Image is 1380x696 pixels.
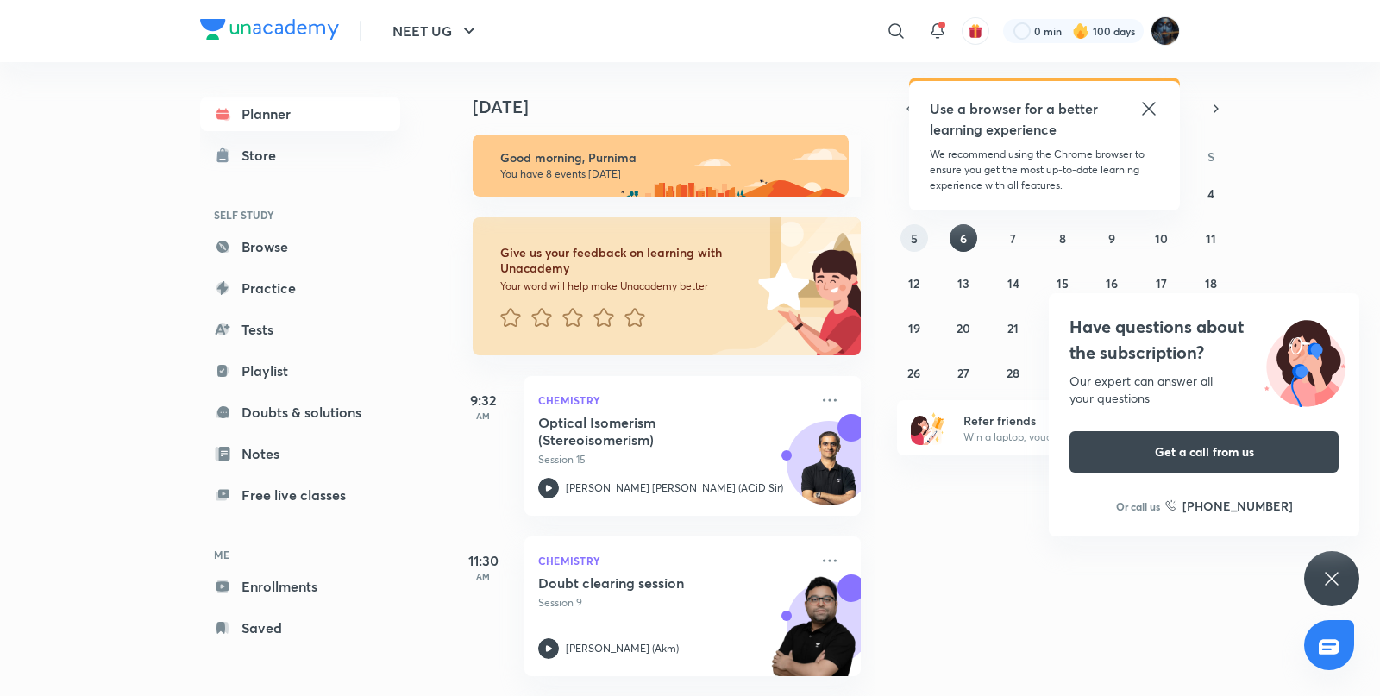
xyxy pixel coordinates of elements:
a: Browse [200,229,400,264]
button: October 13, 2025 [950,269,977,297]
a: Doubts & solutions [200,395,400,430]
p: Chemistry [538,550,809,571]
abbr: October 15, 2025 [1057,275,1069,292]
h5: Use a browser for a better learning experience [930,98,1101,140]
button: October 7, 2025 [1000,224,1027,252]
button: October 4, 2025 [1197,179,1225,207]
button: October 8, 2025 [1049,224,1076,252]
button: October 5, 2025 [900,224,928,252]
button: October 6, 2025 [950,224,977,252]
button: October 27, 2025 [950,359,977,386]
button: October 9, 2025 [1098,224,1126,252]
abbr: October 18, 2025 [1205,275,1217,292]
button: October 14, 2025 [1000,269,1027,297]
h5: 11:30 [448,550,517,571]
h5: Doubt clearing session [538,574,753,592]
button: Get a call from us [1069,431,1339,473]
h6: Refer friends [963,411,1176,430]
button: October 15, 2025 [1049,269,1076,297]
a: Company Logo [200,19,339,44]
img: Avatar [787,430,870,513]
button: October 11, 2025 [1197,224,1225,252]
button: October 16, 2025 [1098,269,1126,297]
img: avatar [968,23,983,39]
abbr: October 5, 2025 [911,230,918,247]
h5: Optical Isomerism (Stereoisomerism) [538,414,753,448]
button: October 18, 2025 [1197,269,1225,297]
a: Tests [200,312,400,347]
abbr: October 21, 2025 [1007,320,1019,336]
abbr: October 11, 2025 [1206,230,1216,247]
h6: [PHONE_NUMBER] [1182,497,1293,515]
abbr: October 12, 2025 [908,275,919,292]
p: We recommend using the Chrome browser to ensure you get the most up-to-date learning experience w... [930,147,1159,193]
p: AM [448,571,517,581]
button: October 20, 2025 [950,314,977,342]
button: October 21, 2025 [1000,314,1027,342]
h6: SELF STUDY [200,200,400,229]
button: October 17, 2025 [1148,269,1176,297]
a: Notes [200,436,400,471]
abbr: October 20, 2025 [957,320,970,336]
h5: 9:32 [448,390,517,411]
button: October 12, 2025 [900,269,928,297]
abbr: October 4, 2025 [1207,185,1214,202]
p: Session 9 [538,595,809,611]
abbr: October 28, 2025 [1007,365,1019,381]
h6: Good morning, Purnima [500,150,833,166]
button: October 10, 2025 [1148,224,1176,252]
abbr: October 27, 2025 [957,365,969,381]
abbr: October 6, 2025 [960,230,967,247]
abbr: October 9, 2025 [1108,230,1115,247]
img: referral [911,411,945,445]
h6: ME [200,540,400,569]
a: Practice [200,271,400,305]
p: Session 15 [538,452,809,467]
abbr: October 26, 2025 [907,365,920,381]
button: October 26, 2025 [900,359,928,386]
div: Store [241,145,286,166]
abbr: October 7, 2025 [1010,230,1016,247]
p: Chemistry [538,390,809,411]
button: October 28, 2025 [1000,359,1027,386]
abbr: October 19, 2025 [908,320,920,336]
abbr: October 13, 2025 [957,275,969,292]
h4: [DATE] [473,97,878,117]
a: Enrollments [200,569,400,604]
abbr: October 10, 2025 [1155,230,1168,247]
img: unacademy [766,574,861,693]
p: You have 8 events [DATE] [500,167,833,181]
p: Or call us [1116,498,1160,514]
a: Planner [200,97,400,131]
img: Company Logo [200,19,339,40]
p: Your word will help make Unacademy better [500,279,752,293]
p: [PERSON_NAME] (Akm) [566,641,679,656]
button: avatar [962,17,989,45]
a: Saved [200,611,400,645]
abbr: October 16, 2025 [1106,275,1118,292]
img: feedback_image [699,217,861,355]
abbr: Saturday [1207,148,1214,165]
a: Store [200,138,400,172]
button: October 19, 2025 [900,314,928,342]
abbr: October 17, 2025 [1156,275,1167,292]
a: Playlist [200,354,400,388]
h6: Give us your feedback on learning with Unacademy [500,245,752,276]
abbr: October 8, 2025 [1059,230,1066,247]
img: ttu_illustration_new.svg [1251,314,1359,407]
img: Purnima Sharma [1151,16,1180,46]
p: AM [448,411,517,421]
abbr: October 14, 2025 [1007,275,1019,292]
h4: Have questions about the subscription? [1069,314,1339,366]
p: [PERSON_NAME] [PERSON_NAME] (ACiD Sir) [566,480,783,496]
img: streak [1072,22,1089,40]
div: Our expert can answer all your questions [1069,373,1339,407]
button: NEET UG [382,14,490,48]
a: [PHONE_NUMBER] [1165,497,1293,515]
p: Win a laptop, vouchers & more [963,430,1176,445]
img: morning [473,135,849,197]
a: Free live classes [200,478,400,512]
